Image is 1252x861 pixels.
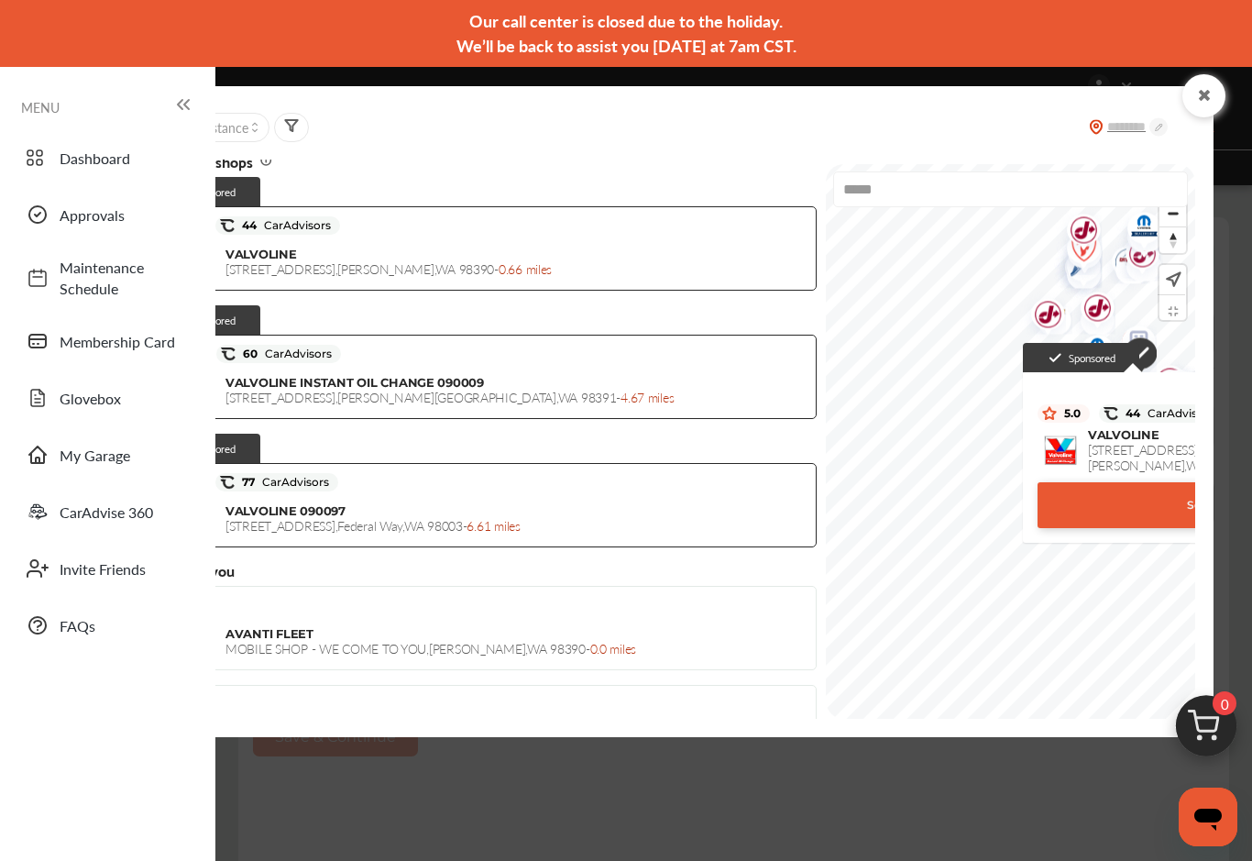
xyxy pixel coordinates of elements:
[16,488,197,535] a: CarAdvise 360
[60,148,188,169] span: Dashboard
[1179,788,1237,846] iframe: Button to launch messaging window
[60,615,188,636] span: FAQs
[16,134,197,182] a: Dashboard
[60,502,188,523] span: CarAdvise 360
[60,445,188,466] span: My Garage
[21,100,60,115] span: MENU
[16,317,197,365] a: Membership Card
[16,374,197,422] a: Glovebox
[16,248,197,308] a: Maintenance Schedule
[16,191,197,238] a: Approvals
[1213,691,1236,715] span: 0
[60,558,188,580] span: Invite Friends
[16,602,197,649] a: FAQs
[60,204,188,226] span: Approvals
[16,545,197,592] a: Invite Friends
[1162,687,1250,775] img: cart_icon.3d0951e8.svg
[60,388,188,409] span: Glovebox
[16,431,197,479] a: My Garage
[60,257,188,299] span: Maintenance Schedule
[60,331,188,352] span: Membership Card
